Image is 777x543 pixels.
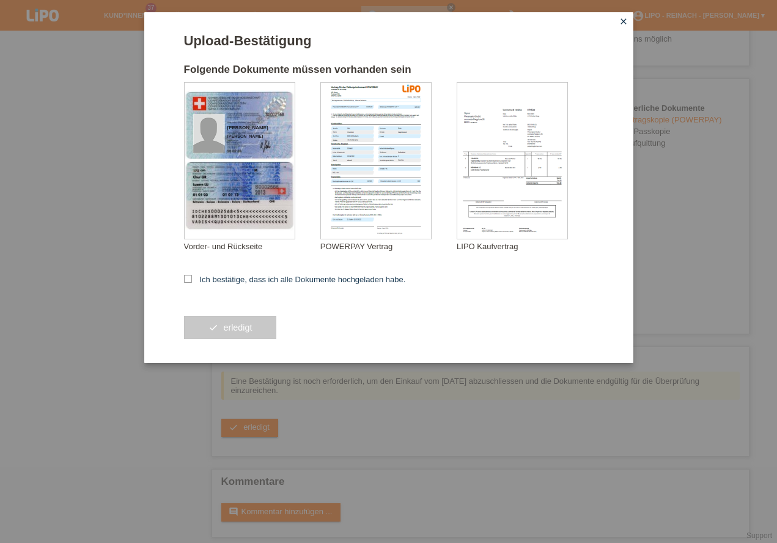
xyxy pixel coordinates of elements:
i: check [208,323,218,332]
img: swiss_id_photo_male.png [193,114,225,153]
a: close [616,15,632,29]
img: upload_document_confirmation_type_id_swiss_empty.png [185,83,295,239]
button: check erledigt [184,316,277,339]
div: POWERPAY Vertrag [320,242,457,251]
div: Vorder- und Rückseite [184,242,320,251]
span: erledigt [223,323,252,332]
label: Ich bestätige, dass ich alle Dokumente hochgeladen habe. [184,275,406,284]
img: upload_document_confirmation_type_contract_kkg_whitelabel.png [321,83,431,239]
div: [PERSON_NAME] [227,125,289,130]
img: 39073_print.png [402,84,421,92]
i: close [619,17,628,26]
h2: Folgende Dokumente müssen vorhanden sein [184,64,594,82]
img: upload_document_confirmation_type_receipt_generic.png [457,83,567,239]
h1: Upload-Bestätigung [184,33,594,48]
div: [PERSON_NAME] [227,134,289,138]
div: LIPO Kaufvertrag [457,242,593,251]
